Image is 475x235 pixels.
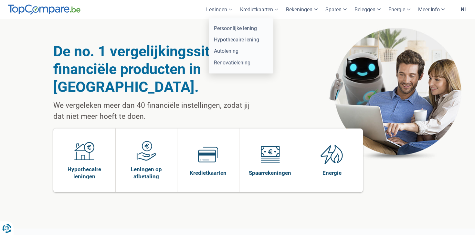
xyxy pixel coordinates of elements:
[211,45,271,57] a: Autolening
[190,169,227,176] span: Kredietkaarten
[321,144,343,164] img: Energie
[322,169,342,176] span: Energie
[57,166,112,180] span: Hypothecaire leningen
[53,100,256,122] p: We vergeleken meer dan 40 financiële instellingen, zodat jij dat niet meer hoeft te doen.
[211,34,271,45] a: Hypothecaire lening
[260,144,280,164] img: Spaarrekeningen
[136,141,156,161] img: Leningen op afbetaling
[239,129,301,192] a: Spaarrekeningen Spaarrekeningen
[211,57,271,68] a: Renovatielening
[53,129,115,192] a: Hypothecaire leningen Hypothecaire leningen
[177,129,239,192] a: Kredietkaarten Kredietkaarten
[74,141,94,161] img: Hypothecaire leningen
[249,169,291,176] span: Spaarrekeningen
[116,129,177,192] a: Leningen op afbetaling Leningen op afbetaling
[53,42,256,96] h1: De no. 1 vergelijkingssite voor financiële producten in [GEOGRAPHIC_DATA].
[198,144,218,164] img: Kredietkaarten
[211,23,271,34] a: Persoonlijke lening
[301,129,363,192] a: Energie Energie
[8,5,80,15] img: TopCompare
[119,166,174,180] span: Leningen op afbetaling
